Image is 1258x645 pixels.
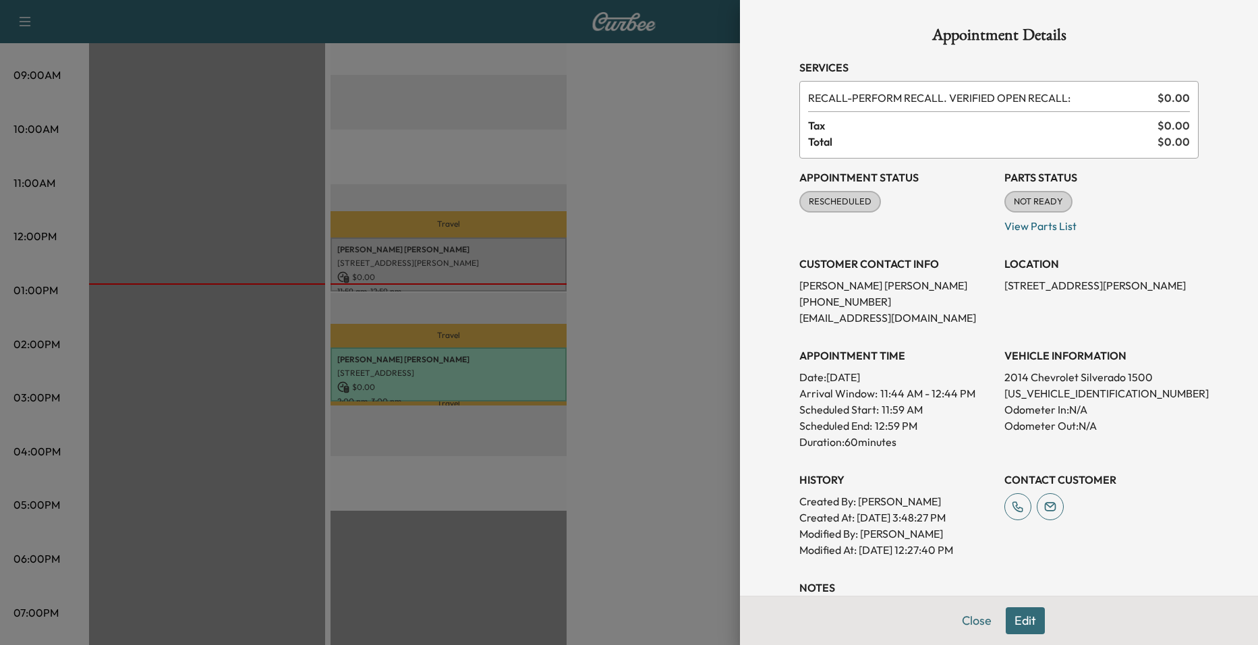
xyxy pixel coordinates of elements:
p: Scheduled End: [799,418,872,434]
h3: History [799,472,994,488]
p: Scheduled Start: [799,401,879,418]
h3: NOTES [799,580,1199,596]
p: Date: [DATE] [799,369,994,385]
h3: CONTACT CUSTOMER [1004,472,1199,488]
p: [EMAIL_ADDRESS][DOMAIN_NAME] [799,310,994,326]
span: $ 0.00 [1157,117,1190,134]
button: Edit [1006,607,1045,634]
p: 2014 Chevrolet Silverado 1500 [1004,369,1199,385]
p: Created By : [PERSON_NAME] [799,493,994,509]
h3: VEHICLE INFORMATION [1004,347,1199,364]
h3: APPOINTMENT TIME [799,347,994,364]
h3: CUSTOMER CONTACT INFO [799,256,994,272]
p: [STREET_ADDRESS][PERSON_NAME] [1004,277,1199,293]
h1: Appointment Details [799,27,1199,49]
p: Modified By : [PERSON_NAME] [799,526,994,542]
h3: Appointment Status [799,169,994,186]
p: View Parts List [1004,213,1199,234]
h3: LOCATION [1004,256,1199,272]
span: 11:44 AM - 12:44 PM [880,385,975,401]
p: [PHONE_NUMBER] [799,293,994,310]
p: [PERSON_NAME] [PERSON_NAME] [799,277,994,293]
span: NOT READY [1006,195,1071,208]
p: Odometer In: N/A [1004,401,1199,418]
span: Tax [808,117,1157,134]
p: Duration: 60 minutes [799,434,994,450]
span: Total [808,134,1157,150]
h3: Services [799,59,1199,76]
span: $ 0.00 [1157,134,1190,150]
p: 12:59 PM [875,418,917,434]
span: PERFORM RECALL. VERIFIED OPEN RECALL: [808,90,1152,106]
button: Close [953,607,1000,634]
p: Arrival Window: [799,385,994,401]
p: [US_VEHICLE_IDENTIFICATION_NUMBER] [1004,385,1199,401]
h3: Parts Status [1004,169,1199,186]
p: Modified At : [DATE] 12:27:40 PM [799,542,994,558]
p: Odometer Out: N/A [1004,418,1199,434]
p: Created At : [DATE] 3:48:27 PM [799,509,994,526]
p: 11:59 AM [882,401,923,418]
span: RESCHEDULED [801,195,880,208]
span: $ 0.00 [1157,90,1190,106]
